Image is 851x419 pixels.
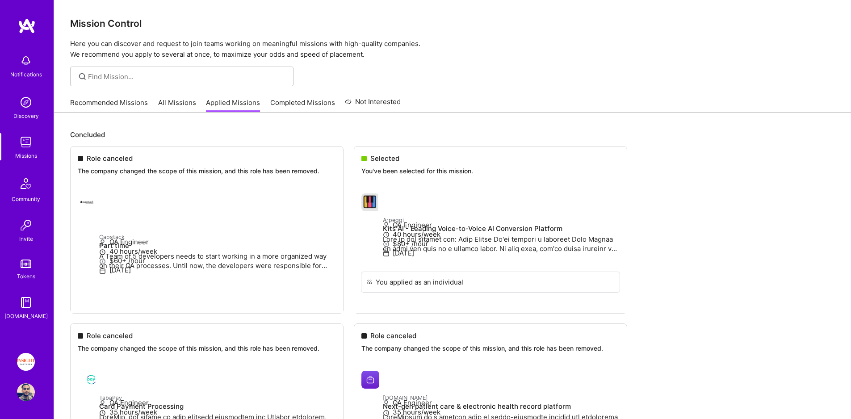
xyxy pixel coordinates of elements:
img: Community [15,173,37,194]
a: Applied Missions [206,98,260,113]
div: [DOMAIN_NAME] [4,311,48,321]
a: User Avatar [15,383,37,401]
img: User Avatar [17,383,35,401]
img: teamwork [17,133,35,151]
i: icon SearchGrey [77,71,88,82]
img: bell [17,52,35,70]
a: Not Interested [345,96,401,113]
div: Missions [15,151,37,160]
div: Invite [19,234,33,243]
a: All Missions [158,98,196,113]
p: Here you can discover and request to join teams working on meaningful missions with high-quality ... [70,38,835,60]
img: discovery [17,93,35,111]
img: guide book [17,293,35,311]
img: Invite [17,216,35,234]
img: tokens [21,260,31,268]
div: Discovery [13,111,39,121]
h3: Mission Control [70,18,835,29]
a: Completed Missions [270,98,335,113]
div: Tokens [17,272,35,281]
img: logo [18,18,36,34]
div: Notifications [10,70,42,79]
input: overall type: UNKNOWN_TYPE server type: NO_SERVER_DATA heuristic type: UNKNOWN_TYPE label: Find M... [88,72,287,81]
a: Recommended Missions [70,98,148,113]
p: Concluded [70,130,835,139]
img: Insight Partners: Data & AI - Sourcing [17,353,35,371]
div: Community [12,194,40,204]
a: Insight Partners: Data & AI - Sourcing [15,353,37,371]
